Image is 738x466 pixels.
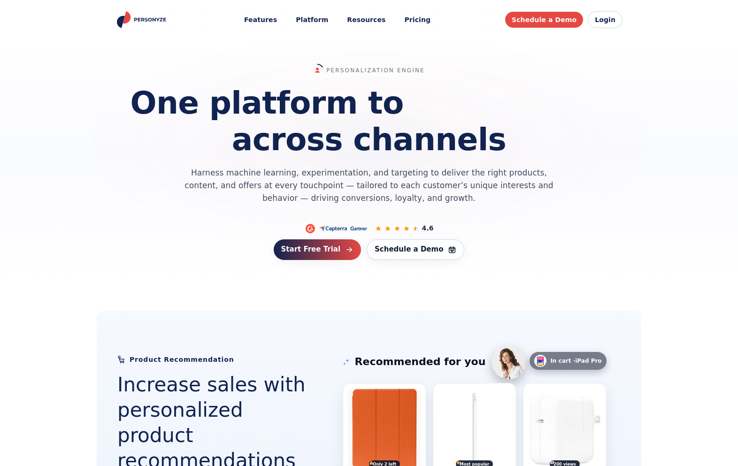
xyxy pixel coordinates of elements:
div: Social proof [99,223,639,234]
h4: Recommended for you [355,356,486,367]
div: Visitor avatar [492,345,526,379]
img: Trusted platforms [304,223,368,234]
span: Start Free Trial [281,246,341,253]
img: ⭐ [456,460,461,465]
strong: iPad Pro [575,358,601,364]
a: Platform [289,11,335,29]
img: 👀 [550,460,554,465]
span: Personalization Engine [313,66,425,75]
nav: Main menu [238,11,437,29]
span: In cart · [550,358,601,364]
span: One platform to [131,87,404,120]
a: Schedule a Demo [367,239,464,260]
img: ⚠️ [369,460,373,465]
p: Harness machine learning, experimentation, and targeting to deliver the right products, content, ... [176,167,562,205]
a: Pricing [398,11,437,29]
span: 4.6 [422,223,434,233]
p: Product Recommendation [130,356,234,363]
a: Start Free Trial [274,239,361,260]
a: Login [588,11,623,28]
span: Schedule a Demo [375,246,443,253]
header: Personyze site header [106,5,632,35]
a: Schedule a Demo [505,12,583,28]
div: Items in cart [530,352,606,370]
button: Features [238,11,284,29]
a: Personyze home [115,11,169,28]
button: Resources [340,11,392,29]
span: across channels [99,123,639,156]
img: Personyze [115,11,169,28]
